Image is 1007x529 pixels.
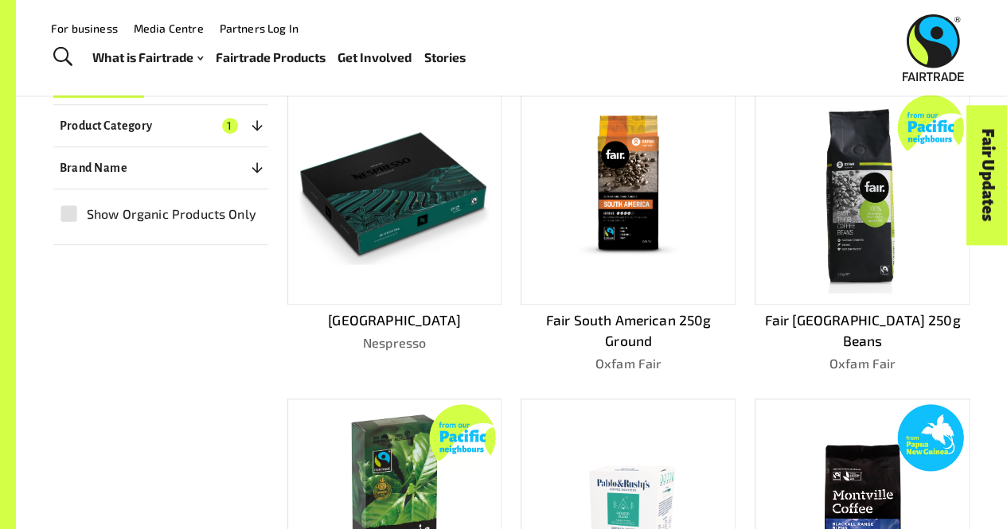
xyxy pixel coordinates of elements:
a: Fairtrade Products [215,46,325,68]
p: Nespresso [287,333,502,352]
p: Brand Name [60,158,128,177]
a: [GEOGRAPHIC_DATA]Nespresso [287,88,502,373]
a: Partners Log In [220,21,299,35]
a: Toggle Search [43,37,82,77]
a: Fair South American 250g GroundOxfam Fair [521,88,736,373]
p: Product Category [60,116,153,135]
a: What is Fairtrade [92,46,203,68]
p: Fair South American 250g Ground [521,310,736,352]
p: [GEOGRAPHIC_DATA] [287,310,502,331]
p: Oxfam Fair [521,354,736,373]
a: For business [51,21,118,35]
button: Brand Name [53,154,268,182]
span: 1 [222,118,238,134]
p: Fair [GEOGRAPHIC_DATA] 250g Beans [755,310,970,352]
img: Fairtrade Australia New Zealand logo [903,14,964,81]
a: Stories [424,46,466,68]
button: Product Category [53,111,268,140]
a: Get Involved [338,46,412,68]
span: Show Organic Products Only [87,204,256,224]
p: Oxfam Fair [755,354,970,373]
a: Fair [GEOGRAPHIC_DATA] 250g BeansOxfam Fair [755,88,970,373]
a: Media Centre [134,21,204,35]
